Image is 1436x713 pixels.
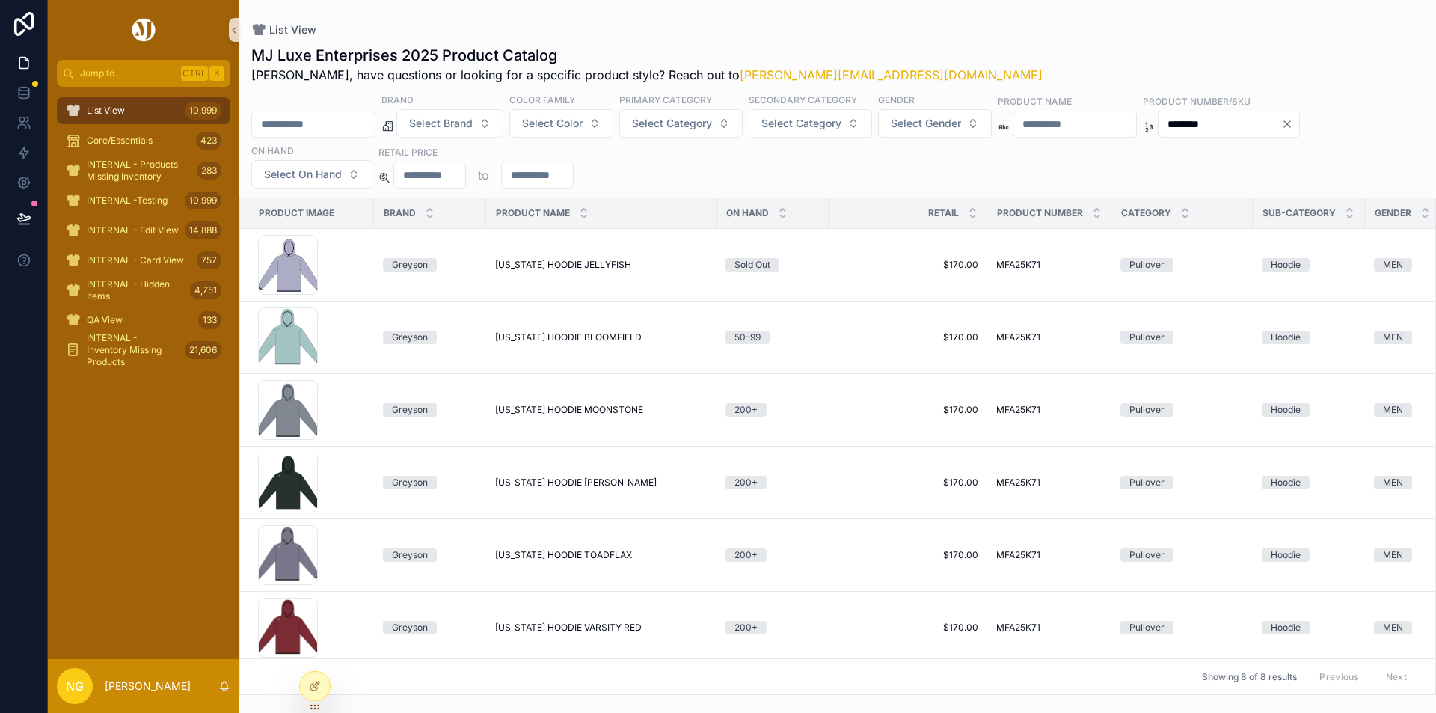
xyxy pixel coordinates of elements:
a: Hoodie [1262,403,1356,417]
a: $170.00 [838,549,978,561]
span: MFA25K71 [996,259,1040,271]
img: App logo [129,18,158,42]
span: INTERNAL - Products Missing Inventory [87,159,191,183]
div: 200+ [734,548,758,562]
a: MFA25K71 [996,331,1102,343]
div: Greyson [392,476,428,489]
div: 14,888 [185,221,221,239]
span: Sub-Category [1262,207,1336,219]
div: 10,999 [185,102,221,120]
a: 200+ [725,621,820,634]
a: Hoodie [1262,258,1356,272]
button: Select Button [251,160,372,189]
span: INTERNAL - Edit View [87,224,179,236]
a: Pullover [1120,403,1244,417]
a: [US_STATE] HOODIE VARSITY RED [495,622,708,634]
a: Greyson [383,258,477,272]
a: Greyson [383,331,477,344]
label: Color Family [509,93,575,106]
div: 200+ [734,621,758,634]
span: INTERNAL - Inventory Missing Products [87,332,179,368]
span: NG [66,677,84,695]
div: MEN [1383,258,1403,272]
div: 50-99 [734,331,761,344]
label: Brand [381,93,414,106]
label: Product Name [998,94,1072,108]
div: MEN [1383,548,1403,562]
span: Select On Hand [264,167,342,182]
span: [US_STATE] HOODIE VARSITY RED [495,622,642,634]
div: Pullover [1129,258,1165,272]
a: List View10,999 [57,97,230,124]
a: Pullover [1120,476,1244,489]
a: MFA25K71 [996,404,1102,416]
label: Primary Category [619,93,712,106]
div: 200+ [734,403,758,417]
a: INTERNAL - Hidden Items4,751 [57,277,230,304]
span: [US_STATE] HOODIE MOONSTONE [495,404,643,416]
a: INTERNAL - Edit View14,888 [57,217,230,244]
span: Retail [928,207,959,219]
a: Core/Essentials423 [57,127,230,154]
div: 200+ [734,476,758,489]
span: Jump to... [80,67,175,79]
span: Gender [1375,207,1411,219]
span: Select Color [522,116,583,131]
div: Greyson [392,258,428,272]
a: MFA25K71 [996,259,1102,271]
button: Jump to...CtrlK [57,60,230,87]
span: Brand [384,207,416,219]
div: MEN [1383,476,1403,489]
a: QA View133 [57,307,230,334]
span: MFA25K71 [996,404,1040,416]
a: [US_STATE] HOODIE MOONSTONE [495,404,708,416]
a: 200+ [725,548,820,562]
a: Sold Out [725,258,820,272]
div: scrollable content [48,87,239,383]
span: Product Image [259,207,334,219]
a: Pullover [1120,621,1244,634]
span: [US_STATE] HOODIE BLOOMFIELD [495,331,642,343]
div: Pullover [1129,331,1165,344]
span: Category [1121,207,1171,219]
span: Core/Essentials [87,135,153,147]
a: Greyson [383,476,477,489]
div: MEN [1383,403,1403,417]
div: 757 [197,251,221,269]
span: MFA25K71 [996,622,1040,634]
a: [US_STATE] HOODIE JELLYFISH [495,259,708,271]
span: Select Category [632,116,712,131]
label: Retail Price [378,145,438,159]
span: INTERNAL -Testing [87,195,168,206]
a: Hoodie [1262,476,1356,489]
a: [PERSON_NAME][EMAIL_ADDRESS][DOMAIN_NAME] [740,67,1043,82]
a: MFA25K71 [996,549,1102,561]
button: Select Button [509,109,613,138]
a: MFA25K71 [996,622,1102,634]
a: $170.00 [838,404,978,416]
a: $170.00 [838,259,978,271]
button: Select Button [749,109,872,138]
span: $170.00 [838,622,978,634]
label: Gender [878,93,915,106]
div: MEN [1383,621,1403,634]
div: 133 [198,311,221,329]
span: MFA25K71 [996,331,1040,343]
div: Greyson [392,331,428,344]
span: INTERNAL - Card View [87,254,184,266]
p: [PERSON_NAME] [105,679,191,694]
span: [US_STATE] HOODIE TOADFLAX [495,549,632,561]
a: 200+ [725,476,820,489]
p: to [478,166,489,184]
span: On Hand [726,207,769,219]
a: INTERNAL - Inventory Missing Products21,606 [57,337,230,364]
a: Hoodie [1262,331,1356,344]
span: QA View [87,314,123,326]
label: On Hand [251,144,294,157]
div: Pullover [1129,548,1165,562]
a: 200+ [725,403,820,417]
span: List View [269,22,316,37]
button: Select Button [619,109,743,138]
span: Product Number [997,207,1083,219]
